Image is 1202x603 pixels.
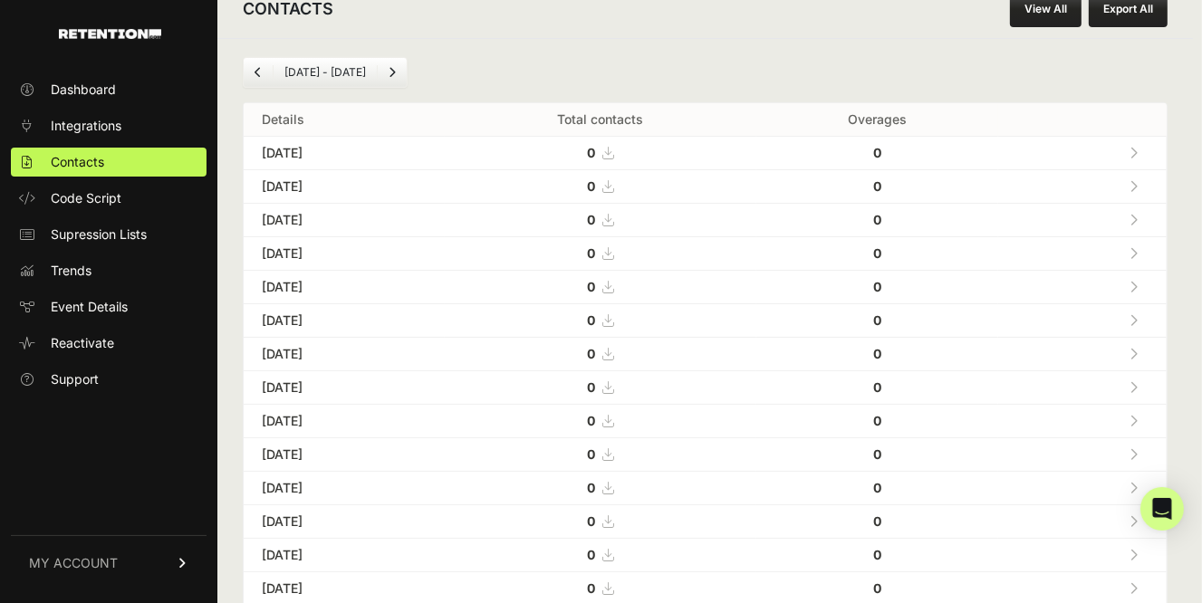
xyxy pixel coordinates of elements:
[445,103,756,137] th: Total contacts
[244,371,445,405] td: [DATE]
[873,245,881,261] strong: 0
[51,189,121,207] span: Code Script
[51,225,147,244] span: Supression Lists
[59,29,161,39] img: Retention.com
[587,212,595,227] strong: 0
[11,111,207,140] a: Integrations
[11,365,207,394] a: Support
[587,312,595,328] strong: 0
[11,535,207,590] a: MY ACCOUNT
[873,346,881,361] strong: 0
[273,65,377,80] li: [DATE] - [DATE]
[244,137,445,170] td: [DATE]
[587,379,595,395] strong: 0
[873,178,881,194] strong: 0
[873,312,881,328] strong: 0
[873,547,881,562] strong: 0
[587,279,595,294] strong: 0
[51,298,128,316] span: Event Details
[244,539,445,572] td: [DATE]
[587,513,595,529] strong: 0
[873,446,881,462] strong: 0
[873,413,881,428] strong: 0
[587,446,595,462] strong: 0
[51,153,104,171] span: Contacts
[873,379,881,395] strong: 0
[244,405,445,438] td: [DATE]
[378,58,407,87] a: Next
[756,103,998,137] th: Overages
[244,103,445,137] th: Details
[244,338,445,371] td: [DATE]
[51,334,114,352] span: Reactivate
[587,580,595,596] strong: 0
[244,58,273,87] a: Previous
[1140,487,1184,531] div: Open Intercom Messenger
[244,438,445,472] td: [DATE]
[587,547,595,562] strong: 0
[51,117,121,135] span: Integrations
[11,148,207,177] a: Contacts
[29,554,118,572] span: MY ACCOUNT
[587,145,595,160] strong: 0
[873,212,881,227] strong: 0
[873,580,881,596] strong: 0
[11,184,207,213] a: Code Script
[11,256,207,285] a: Trends
[11,220,207,249] a: Supression Lists
[51,81,116,99] span: Dashboard
[587,413,595,428] strong: 0
[587,245,595,261] strong: 0
[244,237,445,271] td: [DATE]
[873,513,881,529] strong: 0
[587,178,595,194] strong: 0
[873,279,881,294] strong: 0
[873,145,881,160] strong: 0
[11,75,207,104] a: Dashboard
[244,304,445,338] td: [DATE]
[11,329,207,358] a: Reactivate
[244,505,445,539] td: [DATE]
[51,262,91,280] span: Trends
[244,472,445,505] td: [DATE]
[873,480,881,495] strong: 0
[244,204,445,237] td: [DATE]
[587,480,595,495] strong: 0
[244,170,445,204] td: [DATE]
[11,292,207,321] a: Event Details
[51,370,99,388] span: Support
[587,346,595,361] strong: 0
[244,271,445,304] td: [DATE]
